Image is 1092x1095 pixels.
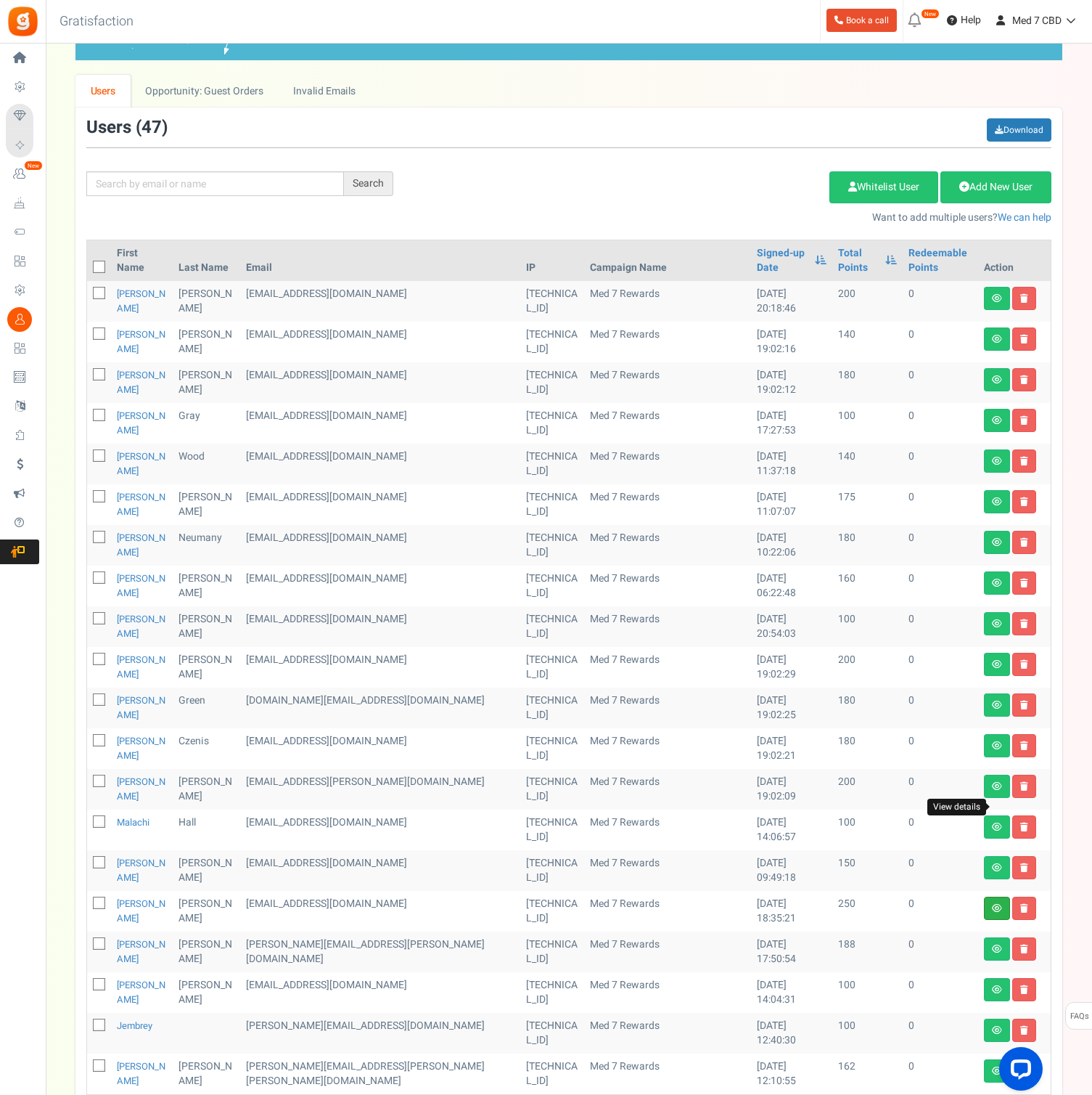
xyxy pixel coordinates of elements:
[978,240,1051,281] th: Action
[903,769,978,810] td: 0
[173,769,239,810] td: [PERSON_NAME]
[240,362,520,403] td: customer
[520,891,584,932] td: [TECHNICAL_ID]
[520,566,584,606] td: [TECHNICAL_ID]
[903,444,978,484] td: 0
[903,972,978,1013] td: 0
[584,606,751,647] td: Med 7 Rewards
[903,1054,978,1094] td: 0
[832,891,903,932] td: 250
[520,444,584,484] td: [TECHNICAL_ID]
[832,484,903,525] td: 175
[751,810,832,850] td: [DATE] 14:06:57
[520,484,584,525] td: [TECHNICAL_ID]
[832,525,903,566] td: 180
[173,728,239,769] td: Czenis
[240,1054,520,1094] td: customer
[903,891,978,932] td: 0
[240,566,520,606] td: customer
[832,688,903,728] td: 180
[1020,579,1028,587] i: Delete user
[173,932,239,972] td: [PERSON_NAME]
[415,211,1051,225] p: Want to add multiple users?
[584,810,751,850] td: Med 7 Rewards
[240,1013,520,1054] td: administrator
[86,118,168,137] h3: Users ( )
[1012,13,1062,28] span: Med 7 CBD
[1020,660,1028,669] i: Delete user
[832,972,903,1013] td: 100
[520,688,584,728] td: [TECHNICAL_ID]
[998,210,1051,225] a: We can help
[240,850,520,891] td: customer
[832,281,903,322] td: 200
[173,1054,239,1094] td: [PERSON_NAME]
[520,1054,584,1094] td: [TECHNICAL_ID]
[751,566,832,606] td: [DATE] 06:22:48
[520,850,584,891] td: [TECHNICAL_ID]
[1020,782,1028,791] i: Delete user
[117,571,165,600] a: [PERSON_NAME]
[984,897,1010,920] a: View details
[520,810,584,850] td: [TECHNICAL_ID]
[584,647,751,688] td: Med 7 Rewards
[751,362,832,403] td: [DATE] 19:02:12
[751,972,832,1013] td: [DATE] 14:04:31
[240,281,520,322] td: customer
[751,688,832,728] td: [DATE] 19:02:25
[117,775,165,803] a: [PERSON_NAME]
[987,118,1051,142] a: Download
[826,9,897,32] a: Book a call
[584,932,751,972] td: Med 7 Rewards
[832,769,903,810] td: 200
[117,1059,165,1088] a: [PERSON_NAME]
[584,403,751,444] td: Med 7 Rewards
[751,525,832,566] td: [DATE] 10:22:06
[751,769,832,810] td: [DATE] 19:02:09
[927,799,986,815] div: View details
[832,850,903,891] td: 150
[1020,538,1028,547] i: Delete user
[117,897,165,925] a: [PERSON_NAME]
[24,160,43,171] em: New
[751,728,832,769] td: [DATE] 19:02:21
[520,281,584,322] td: [TECHNICAL_ID]
[173,606,239,647] td: [PERSON_NAME]
[520,932,584,972] td: [TECHNICAL_ID]
[6,162,39,187] a: New
[751,606,832,647] td: [DATE] 20:54:03
[584,972,751,1013] td: Med 7 Rewards
[903,322,978,362] td: 0
[240,322,520,362] td: customer
[173,688,239,728] td: Green
[240,932,520,972] td: subscriber
[173,891,239,932] td: [PERSON_NAME]
[992,1026,1002,1035] i: View details
[141,115,162,140] span: 47
[240,728,520,769] td: customer
[992,375,1002,384] i: View details
[173,972,239,1013] td: [PERSON_NAME]
[832,1054,903,1094] td: 162
[751,444,832,484] td: [DATE] 11:37:18
[117,693,165,722] a: [PERSON_NAME]
[173,240,239,281] th: Last Name
[117,449,165,478] a: [PERSON_NAME]
[240,484,520,525] td: subscriber
[1020,619,1028,628] i: Delete user
[240,240,520,281] th: Email
[832,647,903,688] td: 200
[520,403,584,444] td: [TECHNICAL_ID]
[86,171,344,196] input: Search by email or name
[240,525,520,566] td: customer
[1070,1003,1089,1030] span: FAQs
[520,728,584,769] td: [TECHNICAL_ID]
[921,9,940,19] em: New
[173,281,239,322] td: [PERSON_NAME]
[520,525,584,566] td: [TECHNICAL_ID]
[1020,945,1028,953] i: Delete user
[992,945,1002,953] i: View details
[832,728,903,769] td: 180
[992,741,1002,750] i: View details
